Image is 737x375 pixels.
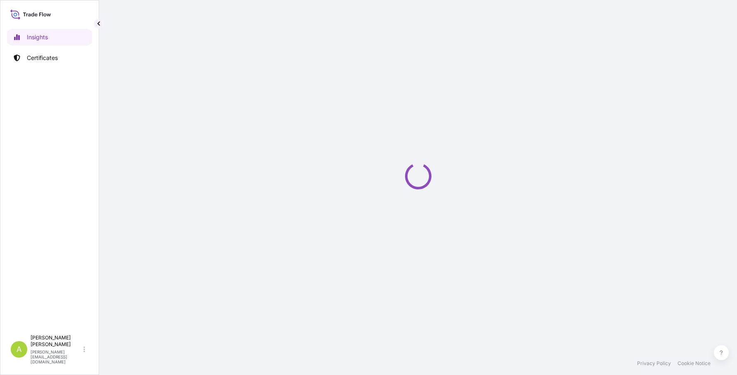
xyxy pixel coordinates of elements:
p: [PERSON_NAME] [PERSON_NAME] [31,334,82,348]
a: Insights [7,29,92,45]
a: Certificates [7,50,92,66]
p: Certificates [27,54,58,62]
p: [PERSON_NAME][EMAIL_ADDRESS][DOMAIN_NAME] [31,349,82,364]
p: Insights [27,33,48,41]
a: Cookie Notice [678,360,711,367]
a: Privacy Policy [637,360,671,367]
span: A [17,345,21,354]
